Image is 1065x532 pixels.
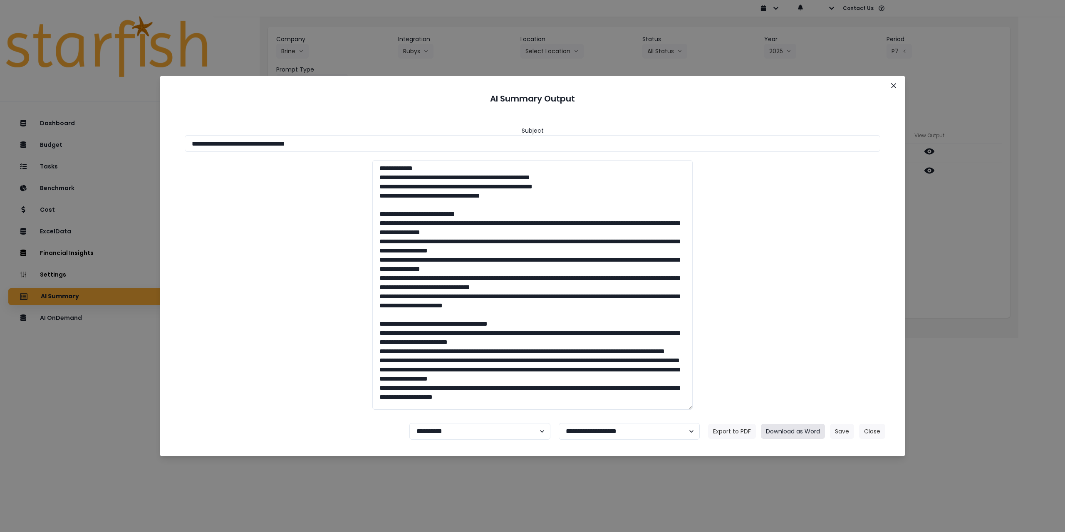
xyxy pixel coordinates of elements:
header: Subject [522,126,544,135]
header: AI Summary Output [170,86,895,111]
button: Close [859,424,885,439]
button: Close [887,79,900,92]
button: Export to PDF [708,424,756,439]
button: Save [830,424,854,439]
button: Download as Word [761,424,825,439]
